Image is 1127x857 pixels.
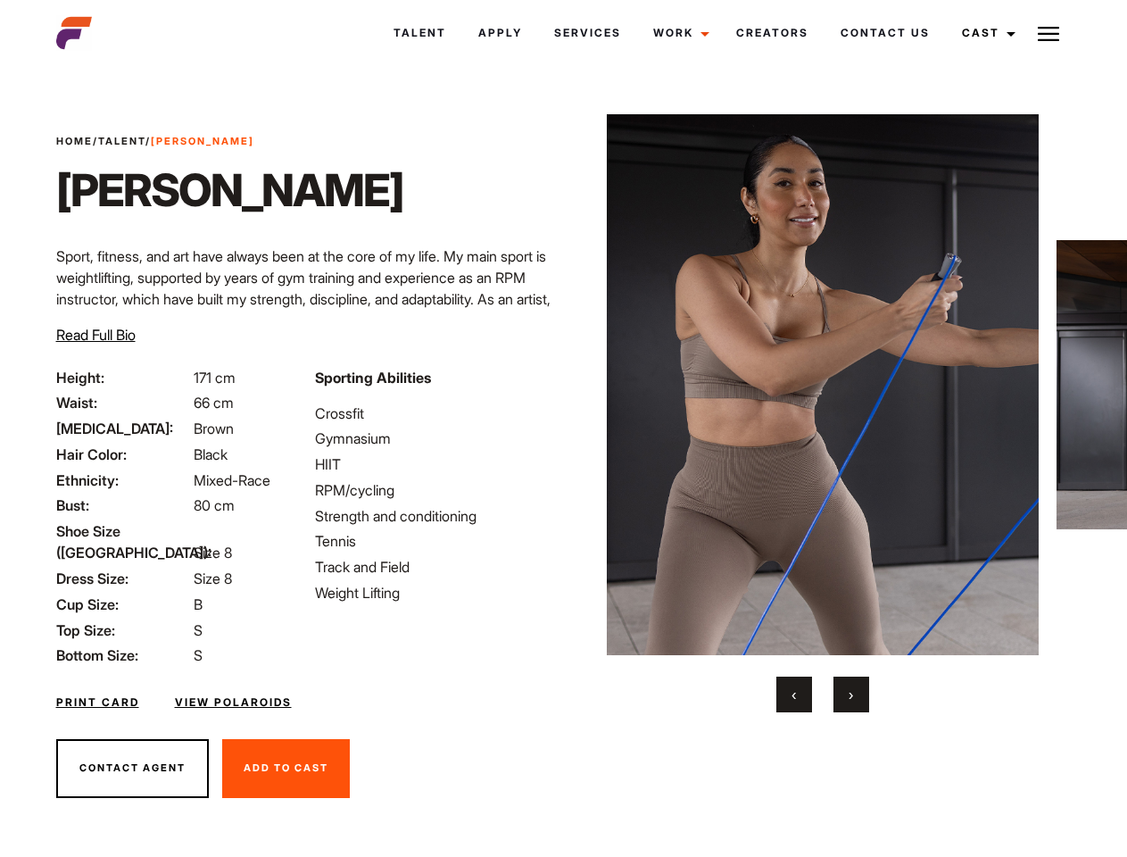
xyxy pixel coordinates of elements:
a: Cast [946,9,1026,57]
button: Add To Cast [222,739,350,798]
li: Track and Field [315,556,552,578]
a: Contact Us [825,9,946,57]
span: [MEDICAL_DATA]: [56,418,190,439]
span: Black [194,445,228,463]
li: Weight Lifting [315,582,552,603]
span: Size 8 [194,544,232,562]
span: Dress Size: [56,568,190,589]
a: View Polaroids [175,695,292,711]
button: Read Full Bio [56,324,136,345]
span: Ethnicity: [56,470,190,491]
li: HIIT [315,453,552,475]
span: Top Size: [56,620,190,641]
span: Bust: [56,495,190,516]
span: Mixed-Race [194,471,270,489]
li: Tennis [315,530,552,552]
li: Gymnasium [315,428,552,449]
span: 80 cm [194,496,235,514]
img: cropped-aefm-brand-fav-22-square.png [56,15,92,51]
button: Contact Agent [56,739,209,798]
span: Brown [194,420,234,437]
p: Sport, fitness, and art have always been at the core of my life. My main sport is weightlifting, ... [56,245,553,353]
img: Burger icon [1038,23,1059,45]
span: Waist: [56,392,190,413]
span: Shoe Size ([GEOGRAPHIC_DATA]): [56,520,190,563]
strong: Sporting Abilities [315,369,431,387]
span: S [194,621,203,639]
span: Size 8 [194,570,232,587]
span: Previous [791,686,796,703]
span: Cup Size: [56,594,190,615]
a: Work [637,9,720,57]
a: Creators [720,9,825,57]
strong: [PERSON_NAME] [151,135,254,147]
span: / / [56,134,254,149]
a: Talent [377,9,462,57]
span: 171 cm [194,369,236,387]
span: Next [849,686,853,703]
span: Add To Cast [244,761,328,774]
span: S [194,646,203,664]
li: Crossfit [315,403,552,424]
a: Talent [98,135,145,147]
span: Read Full Bio [56,326,136,344]
li: RPM/cycling [315,479,552,501]
li: Strength and conditioning [315,505,552,527]
a: Print Card [56,695,139,711]
h1: [PERSON_NAME] [56,163,403,217]
a: Services [538,9,637,57]
a: Home [56,135,93,147]
span: B [194,595,203,613]
a: Apply [462,9,538,57]
span: 66 cm [194,394,234,412]
span: Bottom Size: [56,645,190,666]
span: Hair Color: [56,444,190,465]
span: Height: [56,367,190,388]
